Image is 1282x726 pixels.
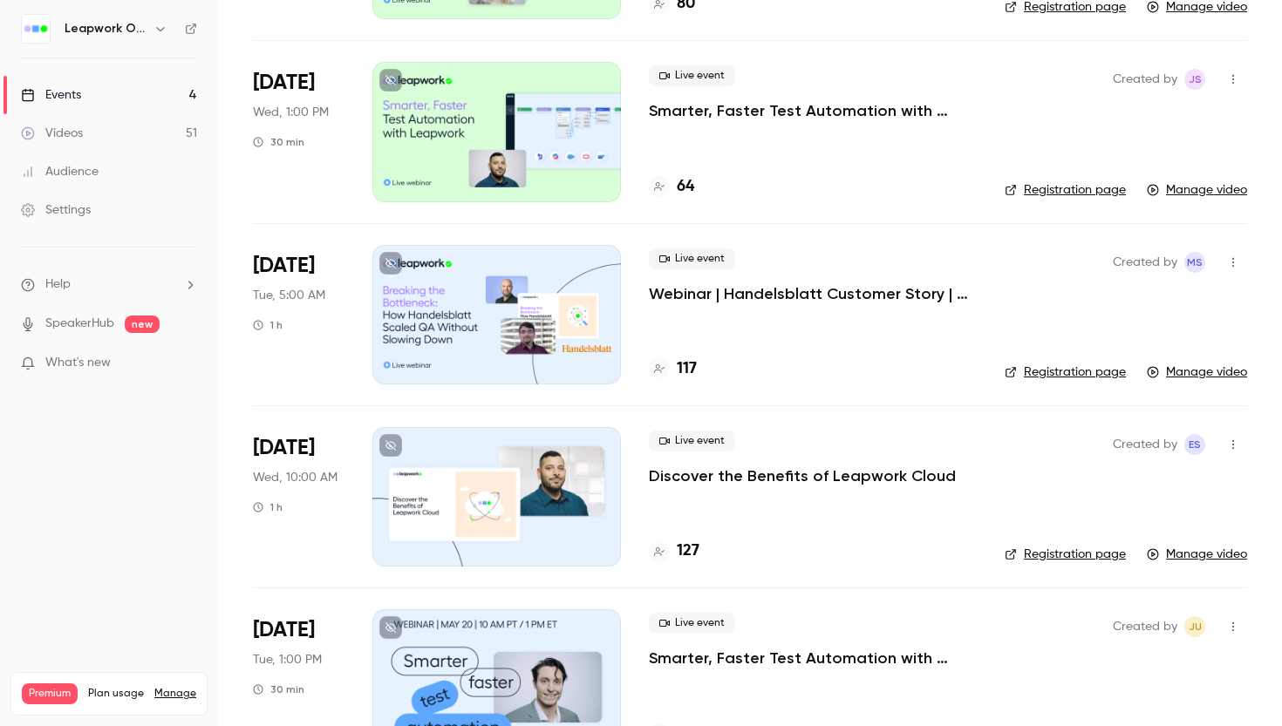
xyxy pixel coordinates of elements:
span: [DATE] [253,616,315,644]
div: May 28 Wed, 10:00 AM (America/New York) [253,427,344,567]
h4: 117 [677,357,697,381]
span: [DATE] [253,69,315,97]
span: ES [1189,434,1201,455]
a: Smarter, Faster Test Automation with Leapwork - ([GEOGRAPHIC_DATA]) [649,100,977,121]
span: Premium [22,683,78,704]
h4: 127 [677,539,699,563]
span: Tue, 1:00 PM [253,651,322,668]
a: 117 [649,357,697,381]
a: SpeakerHub [45,315,114,333]
span: Live event [649,65,735,86]
span: Created by [1113,616,1177,637]
span: Esha Shrivastava [1184,434,1205,455]
span: Created by [1113,252,1177,273]
span: Jaynesh Singh [1184,69,1205,90]
div: 1 h [253,318,283,332]
span: [DATE] [253,252,315,280]
span: Wed, 10:00 AM [253,469,338,486]
div: 30 min [253,135,304,149]
span: Live event [649,613,735,634]
div: 30 min [253,682,304,696]
span: MS [1187,252,1203,273]
span: Created by [1113,69,1177,90]
div: Audience [21,163,99,180]
a: Smarter, Faster Test Automation with Leapwork -- US [649,648,977,668]
iframe: Noticeable Trigger [176,356,197,371]
span: What's new [45,354,111,372]
span: Marlena Swiderska [1184,252,1205,273]
a: Manage video [1147,363,1247,381]
a: 127 [649,539,699,563]
a: Registration page [1005,181,1126,199]
div: Jun 18 Wed, 1:00 PM (America/New York) [253,62,344,201]
span: Plan usage [88,687,144,701]
h6: Leapwork Online Event [65,20,147,37]
div: Jun 17 Tue, 11:00 AM (Europe/Copenhagen) [253,245,344,384]
a: Registration page [1005,363,1126,381]
span: JU [1189,616,1202,637]
li: help-dropdown-opener [21,275,197,294]
span: Janel Urena [1184,616,1205,637]
div: Videos [21,125,83,142]
div: Settings [21,201,91,219]
div: Events [21,86,81,104]
span: Created by [1113,434,1177,455]
h4: 64 [677,175,694,199]
span: Live event [649,248,735,269]
span: new [125,316,160,333]
a: Manage video [1147,546,1247,563]
span: Tue, 5:00 AM [253,287,325,304]
span: Wed, 1:00 PM [253,104,329,121]
img: Leapwork Online Event [22,15,50,43]
a: Manage [154,687,196,701]
a: Webinar | Handelsblatt Customer Story | Q2 2025 [649,283,977,304]
span: [DATE] [253,434,315,462]
span: Live event [649,431,735,451]
span: Help [45,275,71,294]
div: 1 h [253,500,283,514]
a: Registration page [1005,546,1126,563]
a: Manage video [1147,181,1247,199]
span: JS [1189,69,1202,90]
a: Discover the Benefits of Leapwork Cloud [649,465,956,486]
a: 64 [649,175,694,199]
